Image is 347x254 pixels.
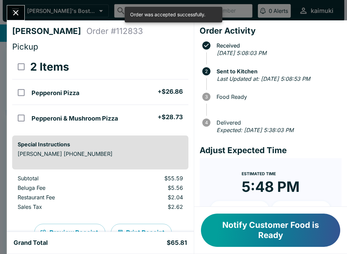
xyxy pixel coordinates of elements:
p: Sales Tax [18,203,105,210]
div: Order was accepted successfully. [130,9,205,20]
span: Sent to Kitchen [213,68,342,74]
table: orders table [12,175,188,213]
p: Beluga Fee [18,184,105,191]
p: Subtotal [18,175,105,182]
span: Estimated Time [242,171,276,176]
p: [PERSON_NAME] [PHONE_NUMBER] [18,150,183,157]
h5: Pepperoni & Mushroom Pizza [32,114,118,123]
em: [DATE] 5:08:03 PM [217,50,266,56]
button: Notify Customer Food is Ready [201,214,340,247]
text: 2 [205,69,208,74]
h5: Pepperoni Pizza [32,89,79,97]
p: $55.59 [116,175,183,182]
p: $5.56 [116,184,183,191]
p: Restaurant Fee [18,194,105,201]
text: 3 [205,94,208,99]
em: Last Updated at: [DATE] 5:08:53 PM [217,75,310,82]
button: + 20 [272,201,331,218]
button: Close [7,5,24,20]
h4: Order # 112833 [86,26,143,36]
span: Delivered [213,120,342,126]
h5: + $26.86 [158,88,183,96]
span: Food Ready [213,94,342,100]
time: 5:48 PM [242,178,300,196]
button: Preview Receipt [34,224,105,241]
text: 4 [205,120,208,125]
em: Expected: [DATE] 5:38:03 PM [217,127,293,133]
table: orders table [12,55,188,130]
h4: [PERSON_NAME] [12,26,86,36]
h3: 2 Items [30,60,69,74]
p: $2.04 [116,194,183,201]
span: Pickup [12,42,38,52]
h5: + $28.73 [158,113,183,121]
h6: Special Instructions [18,141,183,148]
p: $2.62 [116,203,183,210]
h4: Adjust Expected Time [200,145,342,156]
span: Received [213,42,342,49]
h5: $65.81 [167,239,187,247]
button: Print Receipt [111,224,172,241]
h4: Order Activity [200,26,342,36]
h5: Grand Total [14,239,48,247]
button: + 10 [210,201,269,218]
